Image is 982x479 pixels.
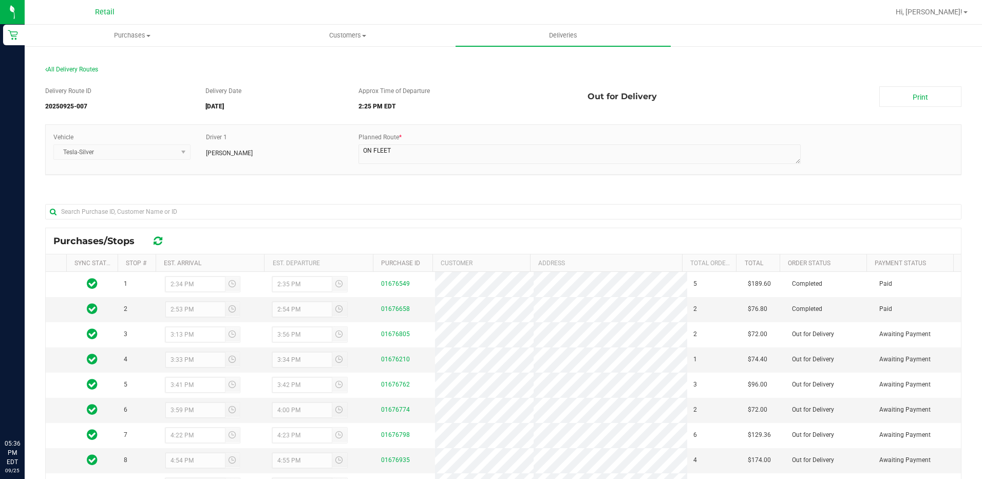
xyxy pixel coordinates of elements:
[432,254,530,272] th: Customer
[748,405,767,415] span: $72.00
[693,279,697,289] span: 5
[124,304,127,314] span: 2
[879,279,892,289] span: Paid
[87,352,98,366] span: In Sync
[206,149,253,158] span: [PERSON_NAME]
[748,455,771,465] span: $174.00
[381,381,410,388] a: 01676762
[682,254,736,272] th: Total Order Lines
[530,254,682,272] th: Address
[748,355,767,364] span: $74.40
[879,455,931,465] span: Awaiting Payment
[205,86,241,96] label: Delivery Date
[381,260,420,267] a: Purchase ID
[124,380,127,390] span: 5
[693,455,697,465] span: 4
[879,355,931,364] span: Awaiting Payment
[792,279,822,289] span: Completed
[124,279,127,289] span: 1
[358,86,430,96] label: Approx Time of Departure
[8,30,18,40] inline-svg: Retail
[748,329,767,339] span: $72.00
[748,304,767,314] span: $76.80
[206,133,227,142] label: Driver 1
[693,304,697,314] span: 2
[879,86,961,107] a: Print Manifest
[87,377,98,392] span: In Sync
[45,103,87,110] strong: 20250925-007
[87,402,98,417] span: In Sync
[164,260,201,267] a: Est. Arrival
[535,31,591,40] span: Deliveries
[381,456,410,464] a: 01676935
[25,31,239,40] span: Purchases
[381,280,410,287] a: 01676549
[87,277,98,291] span: In Sync
[879,380,931,390] span: Awaiting Payment
[896,8,962,16] span: Hi, [PERSON_NAME]!
[240,31,455,40] span: Customers
[87,453,98,467] span: In Sync
[693,380,697,390] span: 3
[381,330,410,338] a: 01676805
[381,431,410,438] a: 01676798
[381,356,410,363] a: 01676210
[792,380,834,390] span: Out for Delivery
[45,66,98,73] span: All Delivery Routes
[74,260,114,267] a: Sync Status
[792,455,834,465] span: Out for Delivery
[124,405,127,415] span: 6
[879,405,931,415] span: Awaiting Payment
[126,260,146,267] a: Stop #
[792,329,834,339] span: Out for Delivery
[875,260,926,267] a: Payment Status
[87,302,98,316] span: In Sync
[124,430,127,440] span: 7
[788,260,830,267] a: Order Status
[588,86,657,107] span: Out for Delivery
[358,133,402,142] label: Planned Route
[53,235,145,247] span: Purchases/Stops
[5,467,20,474] p: 09/25
[748,380,767,390] span: $96.00
[381,305,410,312] a: 01676658
[87,428,98,442] span: In Sync
[95,8,115,16] span: Retail
[124,355,127,364] span: 4
[693,430,697,440] span: 6
[879,304,892,314] span: Paid
[10,397,41,428] iframe: Resource center
[792,405,834,415] span: Out for Delivery
[124,329,127,339] span: 3
[25,25,240,46] a: Purchases
[745,260,763,267] a: Total
[240,25,455,46] a: Customers
[358,103,572,110] h5: 2:25 PM EDT
[205,103,343,110] h5: [DATE]
[879,430,931,440] span: Awaiting Payment
[879,329,931,339] span: Awaiting Payment
[748,430,771,440] span: $129.36
[381,406,410,413] a: 01676774
[45,204,961,219] input: Search Purchase ID, Customer Name or ID
[792,355,834,364] span: Out for Delivery
[53,133,73,142] label: Vehicle
[87,327,98,341] span: In Sync
[45,86,91,96] label: Delivery Route ID
[792,430,834,440] span: Out for Delivery
[124,455,127,465] span: 8
[693,355,697,364] span: 1
[792,304,822,314] span: Completed
[264,254,372,272] th: Est. Departure
[693,405,697,415] span: 2
[693,329,697,339] span: 2
[748,279,771,289] span: $189.60
[5,439,20,467] p: 05:36 PM EDT
[456,25,671,46] a: Deliveries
